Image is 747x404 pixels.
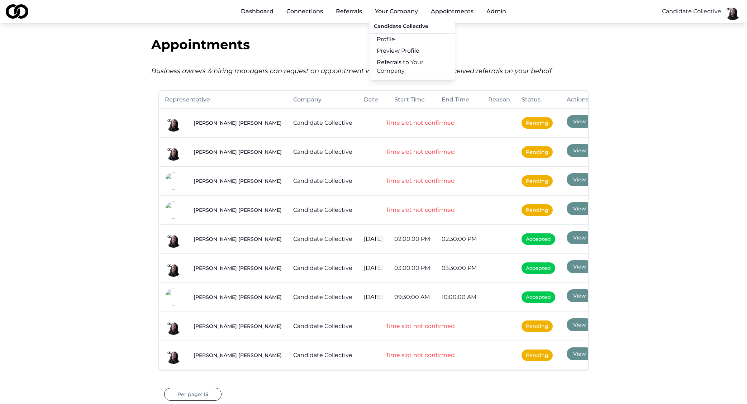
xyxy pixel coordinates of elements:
[358,312,482,341] td: Time slot not confirmed
[389,282,436,312] td: 09:30:00 AM
[194,323,282,330] a: [PERSON_NAME] [PERSON_NAME]
[358,91,389,108] th: Date
[194,236,282,243] a: [PERSON_NAME] [PERSON_NAME]
[293,119,352,126] a: Candidate Collective
[235,4,512,19] nav: Main
[370,45,455,57] a: Preview Profile
[369,19,455,80] div: Your Company
[293,265,352,271] a: Candidate Collective
[370,22,455,33] div: Candidate Collective
[522,233,555,245] span: Accepted
[165,201,182,219] img: ea71d155-4f7f-4164-aa94-92297cd61d19-Black%20logo-profile_picture.png
[194,294,282,301] a: [PERSON_NAME] [PERSON_NAME]
[165,260,182,277] img: fc566690-cf65-45d8-a465-1d4f683599e2-basimCC1-profile_picture.png
[436,91,482,108] th: End Time
[194,352,282,359] a: [PERSON_NAME] [PERSON_NAME]
[293,206,352,213] a: Candidate Collective
[6,4,28,19] img: logo
[436,224,482,253] td: 02:30:00 PM
[389,224,436,253] td: 02:00:00 PM
[567,202,593,215] button: View
[165,172,182,190] img: ea71d155-4f7f-4164-aa94-92297cd61d19-Black%20logo-profile_picture.png
[358,282,389,312] td: [DATE]
[370,57,455,77] a: Referrals to Your Company
[358,253,389,282] td: [DATE]
[293,236,352,242] a: Candidate Collective
[330,4,368,19] a: Referrals
[281,4,329,19] a: Connections
[567,173,593,186] button: View
[522,291,555,303] span: Accepted
[567,115,593,128] button: View
[358,166,482,195] td: Time slot not confirmed
[293,148,352,155] a: Candidate Collective
[194,177,282,185] a: [PERSON_NAME] [PERSON_NAME]
[389,253,436,282] td: 03:00:00 PM
[165,114,182,132] img: fc566690-cf65-45d8-a465-1d4f683599e2-basimCC1-profile_picture.png
[567,144,593,157] button: View
[516,91,561,108] th: Status
[164,388,222,401] button: Per page:15
[358,224,389,253] td: [DATE]
[165,230,182,248] img: fc566690-cf65-45d8-a465-1d4f683599e2-basimCC1-profile_picture.png
[482,91,516,108] th: Reason
[358,341,482,370] td: Time slot not confirmed
[151,66,596,76] div: Business owners & hiring managers can request an appointment with you after they have received re...
[389,91,436,108] th: Start Time
[522,117,553,129] span: Pending
[165,347,182,364] img: fc566690-cf65-45d8-a465-1d4f683599e2-basimCC1-profile_picture.png
[293,352,352,358] a: Candidate Collective
[235,4,279,19] a: Dashboard
[425,4,479,19] a: Appointments
[567,318,593,331] button: View
[662,7,721,16] button: Candidate Collective
[522,262,555,274] span: Accepted
[293,323,352,329] a: Candidate Collective
[194,206,282,214] a: [PERSON_NAME] [PERSON_NAME]
[522,146,553,158] span: Pending
[724,3,741,20] img: fc566690-cf65-45d8-a465-1d4f683599e2-basimCC1-profile_picture.png
[522,204,553,216] span: Pending
[165,143,182,161] img: fc566690-cf65-45d8-a465-1d4f683599e2-basimCC1-profile_picture.png
[369,4,424,19] button: Your Company
[370,34,455,45] a: Profile
[436,253,482,282] td: 03:30:00 PM
[522,175,553,187] span: Pending
[561,91,601,108] th: Actions
[358,195,482,224] td: Time slot not confirmed
[358,108,482,137] td: Time slot not confirmed
[204,391,208,398] span: 15
[293,177,352,184] a: Candidate Collective
[567,347,593,360] button: View
[287,91,358,108] th: Company
[567,231,593,244] button: View
[165,289,182,306] img: ea71d155-4f7f-4164-aa94-92297cd61d19-Black%20logo-profile_picture.png
[151,37,596,52] div: Appointments
[481,4,512,19] button: Admin
[522,320,553,332] span: Pending
[194,265,282,272] a: [PERSON_NAME] [PERSON_NAME]
[194,119,282,127] a: [PERSON_NAME] [PERSON_NAME]
[567,289,593,302] button: View
[522,350,553,361] span: Pending
[165,318,182,335] img: fc566690-cf65-45d8-a465-1d4f683599e2-basimCC1-profile_picture.png
[194,148,282,156] a: [PERSON_NAME] [PERSON_NAME]
[436,282,482,312] td: 10:00:00 AM
[293,294,352,300] a: Candidate Collective
[358,137,482,166] td: Time slot not confirmed
[159,91,287,108] th: Representative
[567,260,593,273] button: View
